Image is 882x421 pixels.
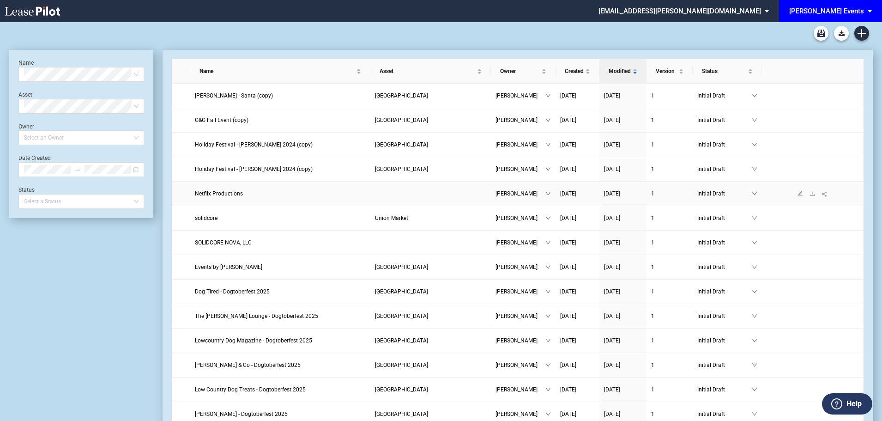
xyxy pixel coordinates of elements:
span: Holiday Festival - Dave Landeo 2024 (copy) [195,141,313,148]
span: Owner [500,67,540,76]
a: [DATE] [604,189,642,198]
span: down [752,215,757,221]
span: Version [656,67,677,76]
a: 1 [651,311,688,321]
a: The [PERSON_NAME] Lounge - Dogtoberfest 2025 [195,311,366,321]
a: [DATE] [560,409,595,419]
span: down [752,191,757,196]
label: Asset [18,92,32,98]
a: Create new document [854,26,869,41]
span: down [752,289,757,294]
span: Freshfields Village [375,386,428,393]
span: [PERSON_NAME] [495,165,545,174]
span: Created [565,67,584,76]
span: Initial Draft [697,360,752,370]
a: SOLIDCORE NOVA, LLC [195,238,366,247]
span: [PERSON_NAME] [495,189,545,198]
span: Initial Draft [697,140,752,149]
a: Union Market [375,214,486,223]
a: [DATE] [604,165,642,174]
span: Low Country Dog Treats - Dogtoberfest 2025 [195,386,306,393]
a: [GEOGRAPHIC_DATA] [375,287,486,296]
span: Initial Draft [697,336,752,345]
span: Initial Draft [697,409,752,419]
span: Freshfields Village [375,313,428,319]
span: down [752,142,757,147]
div: [PERSON_NAME] Events [789,7,864,15]
a: [DATE] [604,287,642,296]
a: 1 [651,238,688,247]
span: down [752,387,757,392]
span: [DATE] [604,313,620,319]
span: [PERSON_NAME] [495,409,545,419]
span: Modified [609,67,631,76]
span: [DATE] [560,190,576,197]
a: [DATE] [560,262,595,272]
span: down [545,240,551,245]
span: swap-right [74,166,81,173]
span: share-alt [822,191,828,197]
span: [PERSON_NAME] [495,116,545,125]
a: Dog Tired - Dogtoberfest 2025 [195,287,366,296]
th: Asset [370,59,491,84]
span: Oliver & Co - Dogtoberfest 2025 [195,362,301,368]
span: Initial Draft [697,287,752,296]
span: Netflix Productions [195,190,243,197]
th: Created [556,59,599,84]
a: [PERSON_NAME] - Santa (copy) [195,91,366,100]
a: 1 [651,91,688,100]
a: [DATE] [560,336,595,345]
span: G&G Fall Event (copy) [195,117,248,123]
a: Holiday Festival - [PERSON_NAME] 2024 (copy) [195,140,366,149]
label: Owner [18,123,34,130]
a: [DATE] [604,360,642,370]
a: [PERSON_NAME] - Dogtoberfest 2025 [195,409,366,419]
span: Initial Draft [697,189,752,198]
span: [PERSON_NAME] [495,91,545,100]
a: [DATE] [604,311,642,321]
span: down [752,313,757,319]
span: down [752,93,757,98]
span: down [752,166,757,172]
a: 1 [651,189,688,198]
a: [DATE] [604,385,642,394]
th: Modified [599,59,646,84]
span: Lowcountry Dog Magazine - Dogtoberfest 2025 [195,337,312,344]
a: [DATE] [560,189,595,198]
span: 1 [651,264,654,270]
span: [DATE] [604,288,620,295]
span: 1 [651,166,654,172]
span: [DATE] [560,386,576,393]
span: [DATE] [560,411,576,417]
span: 1 [651,337,654,344]
span: [DATE] [560,288,576,295]
span: [DATE] [604,215,620,221]
th: Owner [491,59,556,84]
a: solidcore [195,214,366,223]
a: [DATE] [560,238,595,247]
th: Name [190,59,370,84]
span: Asset [380,67,475,76]
span: [DATE] [604,264,620,270]
a: Archive [814,26,828,41]
a: [DATE] [560,311,595,321]
span: Freshfields Village [375,92,428,99]
a: [DATE] [560,360,595,370]
label: Status [18,187,35,193]
span: [DATE] [560,141,576,148]
span: [DATE] [604,337,620,344]
span: [DATE] [604,386,620,393]
a: [DATE] [604,116,642,125]
span: Name [199,67,355,76]
a: [GEOGRAPHIC_DATA] [375,409,486,419]
span: Initial Draft [697,214,752,223]
a: 1 [651,165,688,174]
span: Initial Draft [697,311,752,321]
span: Union Market [375,215,408,221]
span: Woburn Village [375,264,428,270]
a: 1 [651,409,688,419]
a: [DATE] [560,116,595,125]
span: down [752,264,757,270]
a: [GEOGRAPHIC_DATA] [375,91,486,100]
span: 1 [651,190,654,197]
